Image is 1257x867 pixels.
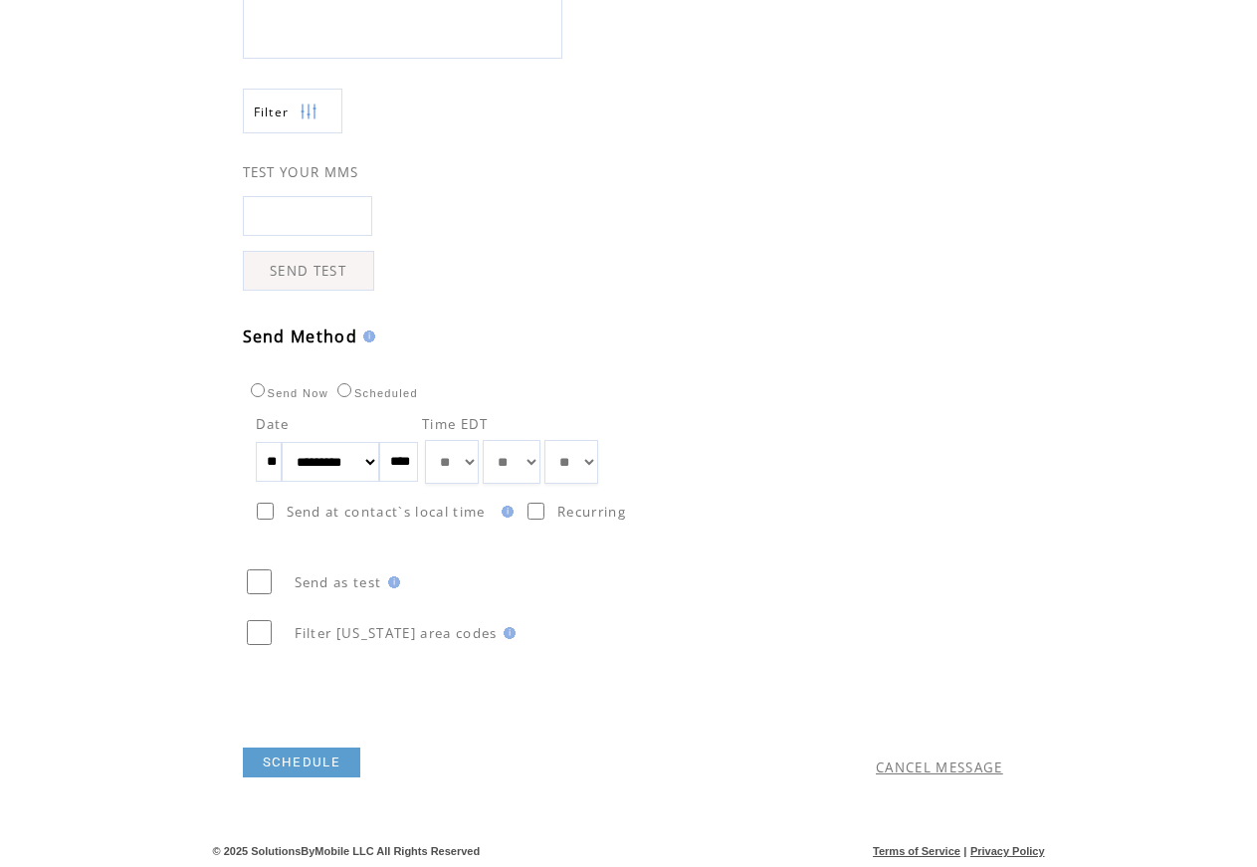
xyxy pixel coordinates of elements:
[243,163,359,181] span: TEST YOUR MMS
[243,325,358,347] span: Send Method
[243,748,361,777] a: SCHEDULE
[300,90,317,134] img: filters.png
[246,387,328,399] label: Send Now
[251,383,265,397] input: Send Now
[496,506,514,518] img: help.gif
[970,845,1045,857] a: Privacy Policy
[287,503,486,521] span: Send at contact`s local time
[873,845,960,857] a: Terms of Service
[295,573,382,591] span: Send as test
[243,89,342,133] a: Filter
[295,624,498,642] span: Filter [US_STATE] area codes
[332,387,418,399] label: Scheduled
[382,576,400,588] img: help.gif
[422,415,489,433] span: Time EDT
[213,845,481,857] span: © 2025 SolutionsByMobile LLC All Rights Reserved
[243,251,374,291] a: SEND TEST
[557,503,626,521] span: Recurring
[357,330,375,342] img: help.gif
[254,104,290,120] span: Show filters
[876,759,1003,776] a: CANCEL MESSAGE
[337,383,351,397] input: Scheduled
[498,627,516,639] img: help.gif
[963,845,966,857] span: |
[256,415,290,433] span: Date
